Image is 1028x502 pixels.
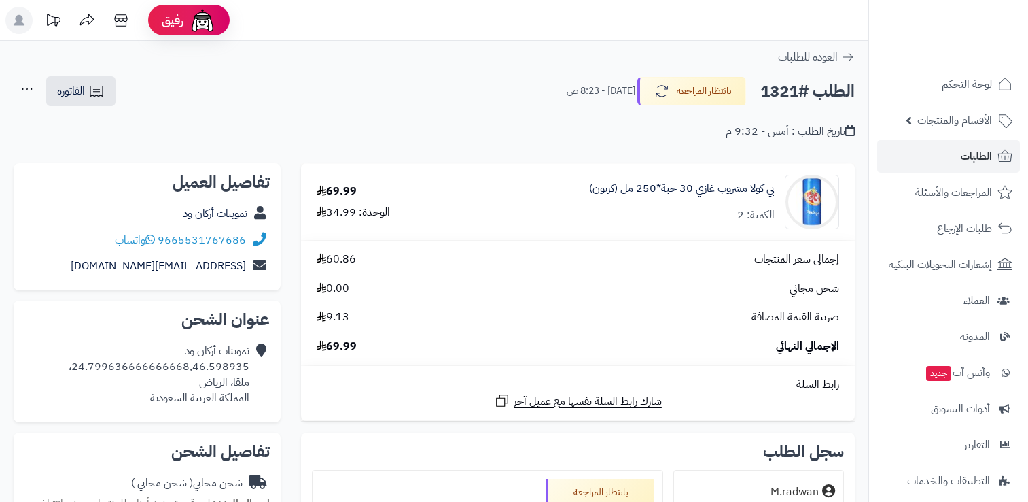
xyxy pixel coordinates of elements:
[889,255,992,274] span: إشعارات التحويلات البنكية
[514,394,662,409] span: شارك رابط السلة نفسها مع عميل آخر
[754,252,839,267] span: إجمالي سعر المنتجات
[778,49,838,65] span: العودة للطلبات
[589,181,775,197] a: بي كولا مشروب غازي 30 حبة*250 مل (كرتون)
[877,284,1020,317] a: العملاء
[71,258,246,274] a: [EMAIL_ADDRESS][DOMAIN_NAME]
[917,111,992,130] span: الأقسام والمنتجات
[317,339,357,354] span: 69.99
[790,281,839,297] span: شحن مجاني
[69,344,249,405] div: تموينات أركان ود 24.799636666666668,46.598935، ملقا، الرياض المملكة العربية السعودية
[494,392,662,409] a: شارك رابط السلة نفسها مع عميل آخر
[907,471,990,490] span: التطبيقات والخدمات
[963,291,990,310] span: العملاء
[964,435,990,454] span: التقارير
[785,175,838,229] img: 1747829117-71HUXUT2VcL._AC_SL1500-90x90.jpg
[877,140,1020,173] a: الطلبات
[961,147,992,166] span: الطلبات
[637,77,746,105] button: بانتظار المراجعة
[726,124,855,139] div: تاريخ الطلب : أمس - 9:32 م
[183,205,247,222] a: تموينات أركان ود
[317,184,357,199] div: 69.99
[877,356,1020,389] a: وآتس آبجديد
[776,339,839,354] span: الإجمالي النهائي
[763,444,844,460] h3: سجل الطلب
[877,429,1020,461] a: التقارير
[937,219,992,238] span: طلبات الإرجاع
[931,399,990,418] span: أدوات التسويق
[877,248,1020,281] a: إشعارات التحويلات البنكية
[115,232,155,248] a: واتساب
[877,320,1020,353] a: المدونة
[162,12,183,29] span: رفيق
[915,183,992,202] span: المراجعات والأسئلة
[877,68,1020,101] a: لوحة التحكم
[24,312,270,328] h2: عنوان الشحن
[317,205,390,220] div: الوحدة: 34.99
[317,252,356,267] span: 60.86
[926,366,951,381] span: جديد
[306,377,849,392] div: رابط السلة
[131,475,193,491] span: ( شحن مجاني )
[925,363,990,382] span: وآتس آب
[24,444,270,460] h2: تفاصيل الشحن
[131,475,243,491] div: شحن مجاني
[189,7,216,34] img: ai-face.png
[567,84,635,98] small: [DATE] - 8:23 ص
[158,232,246,248] a: 9665531767686
[877,212,1020,245] a: طلبات الإرجاع
[317,309,349,325] span: 9.13
[877,392,1020,425] a: أدوات التسويق
[770,484,819,500] div: M.radwan
[877,176,1020,209] a: المراجعات والأسئلة
[24,174,270,190] h2: تفاصيل العميل
[778,49,855,65] a: العودة للطلبات
[36,7,70,37] a: تحديثات المنصة
[877,465,1020,497] a: التطبيقات والخدمات
[751,309,839,325] span: ضريبة القيمة المضافة
[737,207,775,223] div: الكمية: 2
[57,83,85,99] span: الفاتورة
[317,281,349,297] span: 0.00
[46,76,116,106] a: الفاتورة
[960,327,990,346] span: المدونة
[942,75,992,94] span: لوحة التحكم
[760,78,855,105] h2: الطلب #1321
